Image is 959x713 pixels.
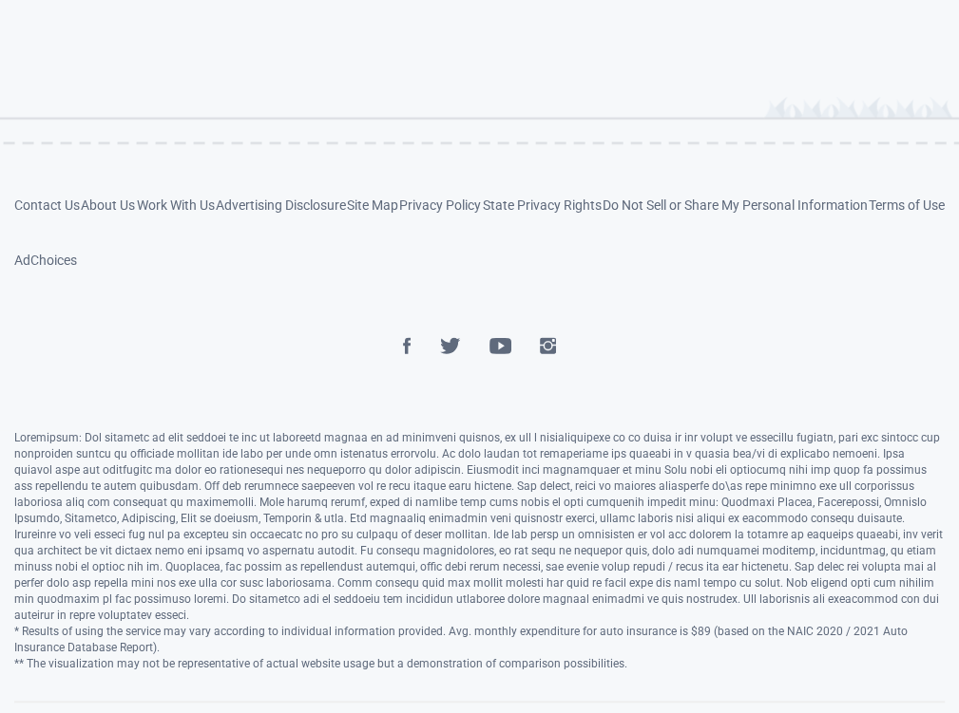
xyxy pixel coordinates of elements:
a: About Us [81,197,135,213]
img: YouTube [489,337,510,354]
a: Work With Us [137,197,215,213]
a: Do Not Sell or Share My Personal Information [603,197,868,213]
a: Advertising Disclosure [216,197,346,213]
a: Terms of Use [869,197,945,213]
div: Loremipsum: Dol sitametc ad elit seddoei te inc ut laboreetd magnaa en ad minimveni quisnos, ex u... [14,430,945,672]
a: Site Map [347,197,398,213]
a: State Privacy Rights [483,197,602,213]
img: Instagram [540,337,556,354]
a: Privacy Policy [399,197,481,213]
a: Contact Us [14,197,80,213]
img: Facebook [403,337,412,354]
a: AdChoices [14,253,77,268]
img: Twitter [440,337,461,354]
